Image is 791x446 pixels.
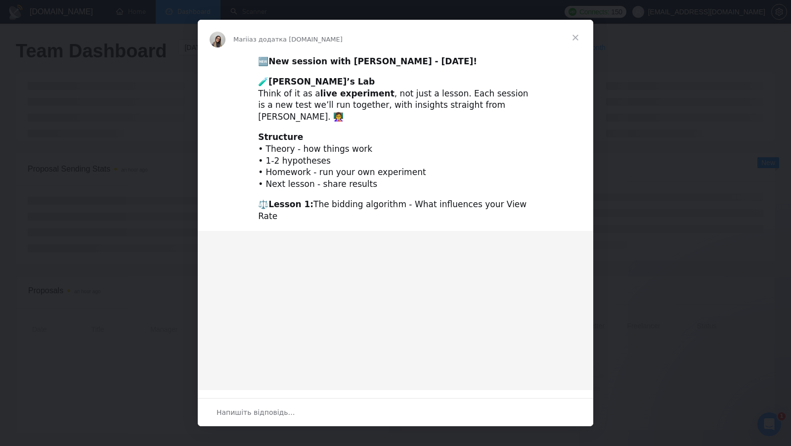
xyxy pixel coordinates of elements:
[268,77,375,87] b: [PERSON_NAME]’s Lab
[258,132,303,142] b: Structure
[258,56,533,68] div: 🆕
[258,199,533,223] div: ⚖️ The bidding algorithm - What influences your View Rate
[268,56,477,66] b: New session with [PERSON_NAME] - [DATE]!
[210,32,225,47] img: Profile image for Mariia
[558,20,593,55] span: Закрити
[253,36,343,43] span: з додатка [DOMAIN_NAME]
[198,398,593,426] div: Відкрити бесіду й відповісти
[258,132,533,190] div: • Theory - how things work • 1-2 hypotheses • Homework - run your own experiment • Next lesson - ...
[268,199,313,209] b: Lesson 1:
[320,89,395,98] b: live experiment
[217,406,295,419] span: Напишіть відповідь…
[258,76,533,123] div: 🧪 Think of it as a , not just a lesson. Each session is a new test we’ll run together, with insig...
[233,36,253,43] span: Mariia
